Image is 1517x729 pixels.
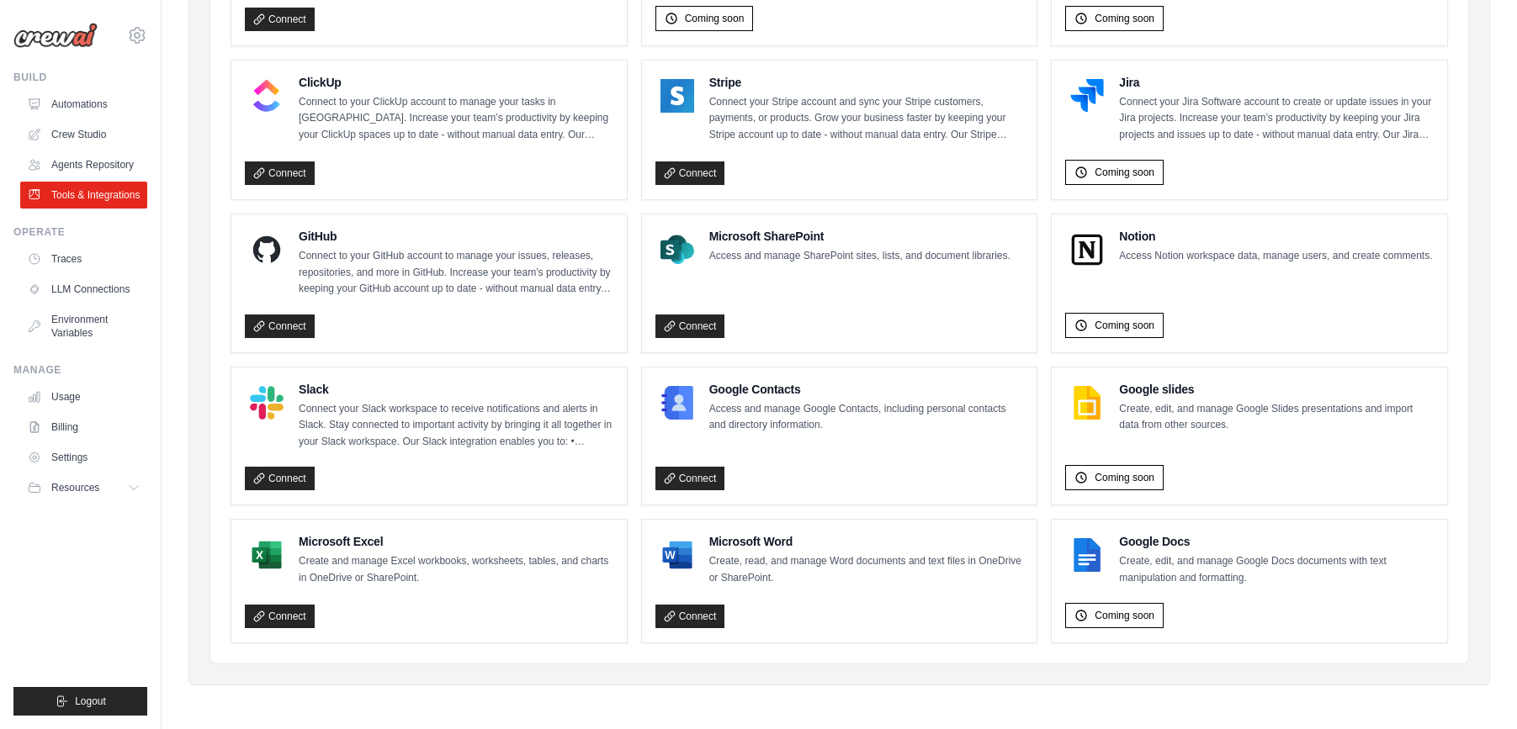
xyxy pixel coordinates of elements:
p: Connect your Slack workspace to receive notifications and alerts in Slack. Stay connected to impo... [299,401,613,451]
img: Microsoft Word Logo [660,538,694,572]
a: Connect [245,161,315,185]
img: ClickUp Logo [250,79,284,113]
h4: Jira [1119,74,1434,91]
div: Build [13,71,147,84]
h4: Microsoft Excel [299,533,613,550]
a: Crew Studio [20,121,147,148]
a: Connect [655,605,725,628]
h4: Google slides [1119,381,1434,398]
img: Microsoft SharePoint Logo [660,233,694,267]
a: LLM Connections [20,276,147,303]
span: Coming soon [685,12,745,25]
a: Connect [655,161,725,185]
a: Connect [655,314,725,338]
span: Coming soon [1095,166,1154,179]
a: Tools & Integrations [20,182,147,209]
p: Create, edit, and manage Google Docs documents with text manipulation and formatting. [1119,553,1434,586]
img: Microsoft Excel Logo [250,538,284,572]
h4: ClickUp [299,74,613,91]
a: Usage [20,383,147,410]
h4: Notion [1119,228,1432,245]
a: Connect [245,314,315,338]
p: Create, edit, and manage Google Slides presentations and import data from other sources. [1119,401,1434,434]
p: Access and manage Google Contacts, including personal contacts and directory information. [709,401,1024,434]
a: Connect [655,467,725,490]
p: Connect to your ClickUp account to manage your tasks in [GEOGRAPHIC_DATA]. Increase your team’s p... [299,94,613,144]
img: GitHub Logo [250,233,284,267]
span: Coming soon [1095,471,1154,484]
a: Environment Variables [20,306,147,346]
div: Manage [13,363,147,377]
img: Slack Logo [250,386,284,420]
h4: Stripe [709,74,1024,91]
a: Connect [245,467,315,490]
p: Connect your Stripe account and sync your Stripe customers, payments, or products. Grow your busi... [709,94,1024,144]
button: Logout [13,687,147,716]
img: Notion Logo [1070,233,1104,267]
img: Google Docs Logo [1070,538,1104,572]
a: Connect [245,605,315,628]
a: Billing [20,414,147,441]
img: Logo [13,23,98,48]
div: Operate [13,225,147,239]
h4: Microsoft SharePoint [709,228,1010,245]
p: Connect to your GitHub account to manage your issues, releases, repositories, and more in GitHub.... [299,248,613,298]
button: Resources [20,474,147,501]
a: Settings [20,444,147,471]
h4: Google Docs [1119,533,1434,550]
img: Jira Logo [1070,79,1104,113]
a: Traces [20,246,147,272]
img: Google slides Logo [1070,386,1104,420]
img: Google Contacts Logo [660,386,694,420]
span: Logout [75,695,106,708]
p: Access Notion workspace data, manage users, and create comments. [1119,248,1432,265]
img: Stripe Logo [660,79,694,113]
a: Agents Repository [20,151,147,178]
p: Create, read, and manage Word documents and text files in OneDrive or SharePoint. [709,553,1024,586]
a: Connect [245,8,315,31]
p: Access and manage SharePoint sites, lists, and document libraries. [709,248,1010,265]
span: Resources [51,481,99,494]
h4: GitHub [299,228,613,245]
p: Connect your Jira Software account to create or update issues in your Jira projects. Increase you... [1119,94,1434,144]
span: Coming soon [1095,609,1154,622]
h4: Slack [299,381,613,398]
h4: Microsoft Word [709,533,1024,550]
h4: Google Contacts [709,381,1024,398]
span: Coming soon [1095,12,1154,25]
a: Automations [20,91,147,118]
p: Create and manage Excel workbooks, worksheets, tables, and charts in OneDrive or SharePoint. [299,553,613,586]
span: Coming soon [1095,319,1154,332]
